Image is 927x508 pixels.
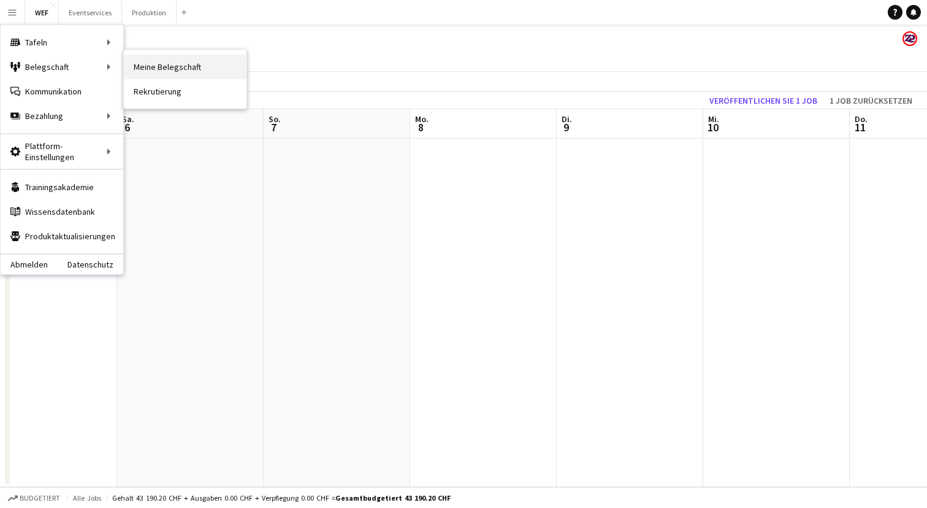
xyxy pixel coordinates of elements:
[124,79,246,104] a: Rekrutierung
[20,494,60,502] span: Budgetiert
[1,224,123,248] a: Produktaktualisierungen
[902,31,917,46] app-user-avatar: Team Zeitpol
[560,120,572,134] span: 9
[853,120,868,134] span: 11
[1,79,123,104] a: Kommunikation
[562,114,572,125] span: Di.
[72,493,102,502] span: Alle Jobs
[825,93,917,109] button: 1 Job zurücksetzen
[704,93,822,109] button: Veröffentlichen Sie 1 Job
[1,260,48,269] a: Abmelden
[1,139,123,164] div: Plattform-Einstellungen
[1,175,123,199] a: Trainingsakademie
[124,55,246,79] a: Meine Belegschaft
[1,30,123,55] div: Tafeln
[122,1,177,25] button: Produktion
[415,114,429,125] span: Mo.
[708,114,719,125] span: Mi.
[267,120,281,134] span: 7
[112,493,451,502] div: Gehalt 43 190.20 CHF + Ausgaben 0.00 CHF + Verpflegung 0.00 CHF =
[335,493,451,502] span: Gesamtbudgetiert 43 190.20 CHF
[120,120,134,134] span: 6
[1,199,123,224] a: Wissensdatenbank
[67,260,123,269] a: Datenschutz
[6,491,62,505] button: Budgetiert
[269,114,281,125] span: So.
[706,120,719,134] span: 10
[122,114,134,125] span: Sa.
[1,55,123,79] div: Belegschaft
[1,104,123,128] div: Bezahlung
[59,1,122,25] button: Eventservices
[25,1,59,25] button: WEF
[413,120,429,134] span: 8
[855,114,868,125] span: Do.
